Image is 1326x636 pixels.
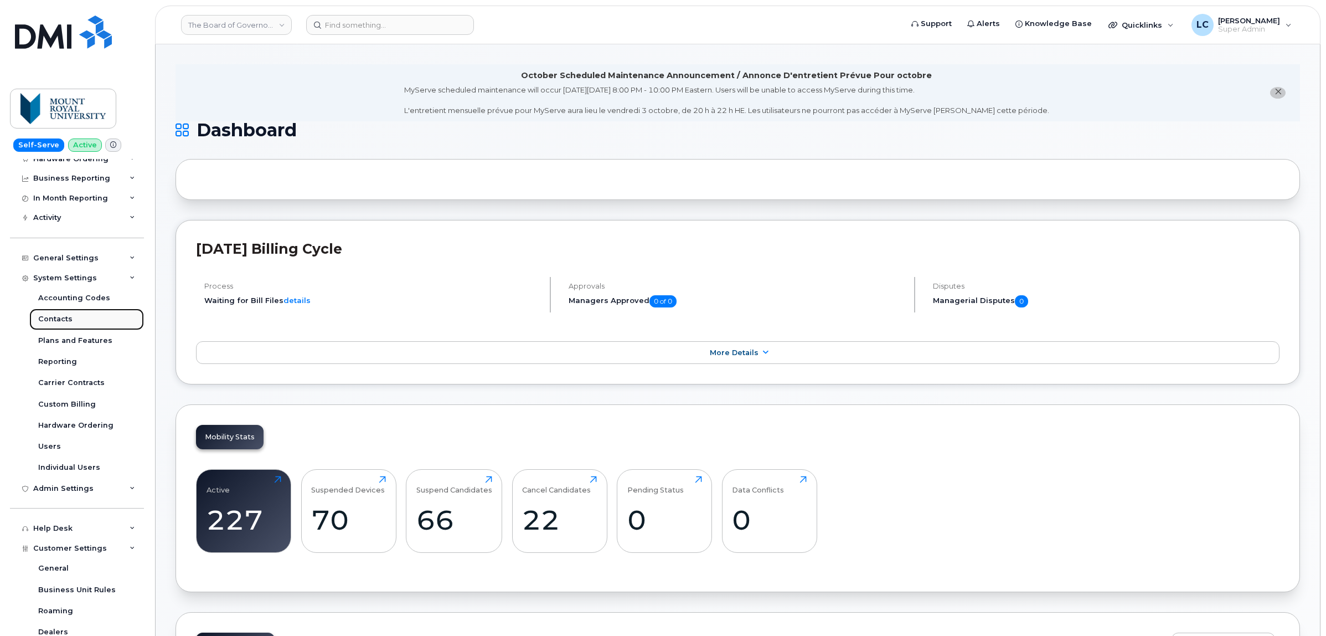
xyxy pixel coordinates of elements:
div: Suspended Devices [311,476,385,494]
h5: Managers Approved [569,295,905,307]
h4: Disputes [933,282,1279,290]
h4: Approvals [569,282,905,290]
li: Waiting for Bill Files [204,295,540,306]
div: 66 [416,504,492,536]
div: Cancel Candidates [522,476,591,494]
div: 227 [207,504,281,536]
button: close notification [1270,87,1286,99]
a: Pending Status0 [627,476,702,547]
span: 0 [1015,295,1028,307]
div: 70 [311,504,386,536]
a: Data Conflicts0 [732,476,807,547]
a: Active227 [207,476,281,547]
a: details [283,296,311,305]
div: 0 [627,504,702,536]
h2: [DATE] Billing Cycle [196,240,1279,257]
a: Suspend Candidates66 [416,476,492,547]
span: More Details [710,348,759,357]
a: Suspended Devices70 [311,476,386,547]
h4: Process [204,282,540,290]
div: Data Conflicts [732,476,784,494]
h5: Managerial Disputes [933,295,1279,307]
div: 22 [522,504,597,536]
div: Suspend Candidates [416,476,492,494]
span: Dashboard [197,122,297,139]
div: Active [207,476,230,494]
div: October Scheduled Maintenance Announcement / Annonce D'entretient Prévue Pour octobre [521,70,932,81]
div: Pending Status [627,476,684,494]
div: MyServe scheduled maintenance will occur [DATE][DATE] 8:00 PM - 10:00 PM Eastern. Users will be u... [404,85,1049,116]
span: 0 of 0 [649,295,677,307]
a: Cancel Candidates22 [522,476,597,547]
div: 0 [732,504,807,536]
